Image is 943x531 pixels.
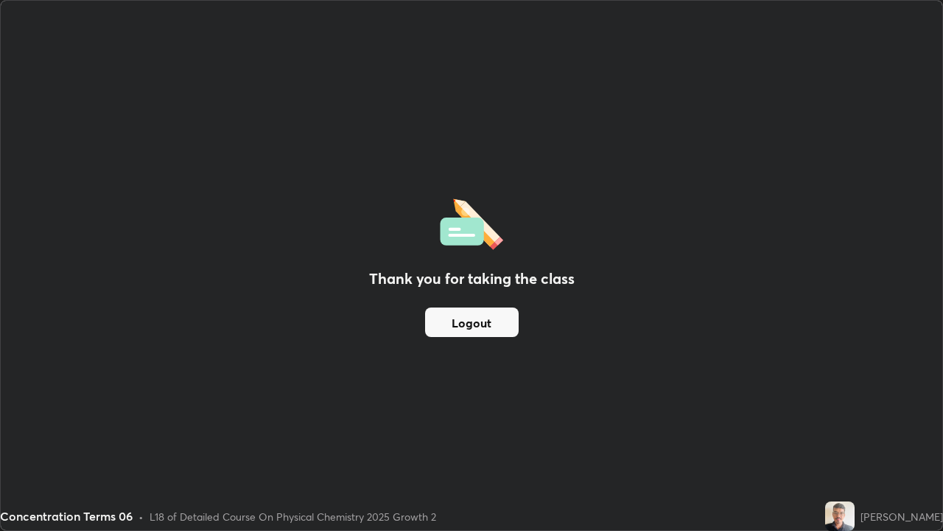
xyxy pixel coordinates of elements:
div: • [139,509,144,524]
div: L18 of Detailed Course On Physical Chemistry 2025 Growth 2 [150,509,436,524]
img: offlineFeedback.1438e8b3.svg [440,194,503,250]
div: [PERSON_NAME] [860,509,943,524]
h2: Thank you for taking the class [369,268,575,290]
img: 5c5a1ca2b8cd4346bffe085306bd8f26.jpg [825,502,855,531]
button: Logout [425,308,519,337]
